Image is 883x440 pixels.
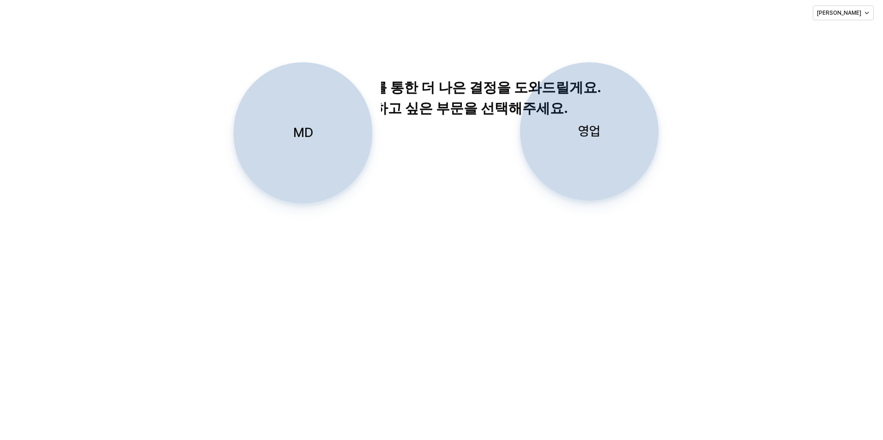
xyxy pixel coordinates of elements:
p: MD [293,124,313,141]
button: 영업 [520,62,659,201]
button: [PERSON_NAME] [813,6,874,20]
p: [PERSON_NAME] [817,9,861,17]
button: MD [234,62,372,203]
p: 영업 [578,123,600,140]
